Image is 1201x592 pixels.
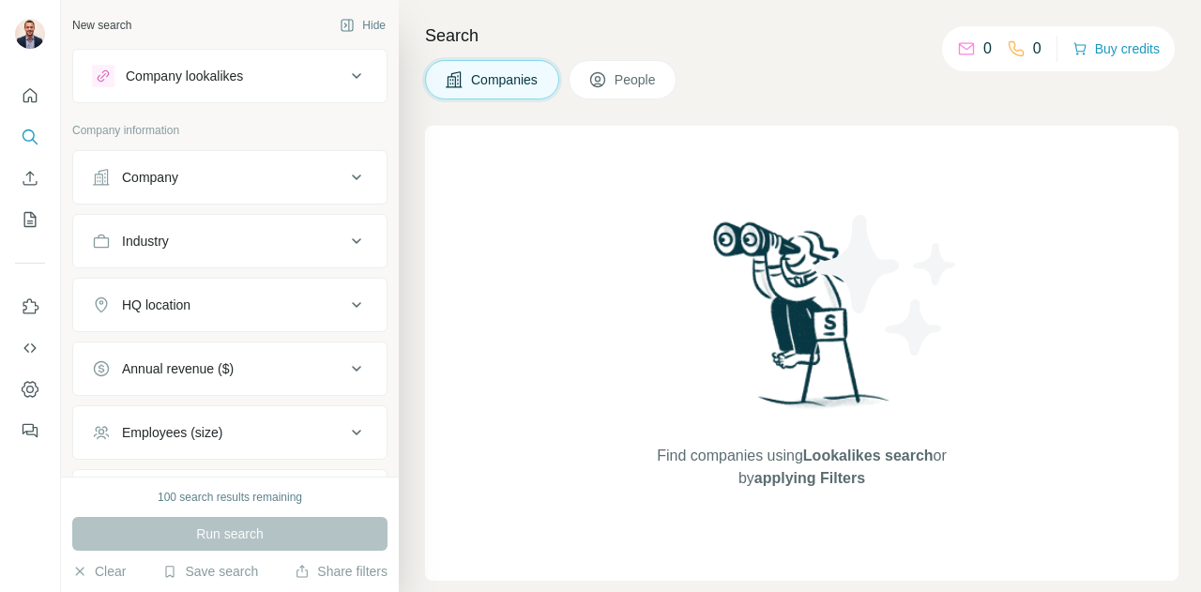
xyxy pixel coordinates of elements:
[73,219,387,264] button: Industry
[122,359,234,378] div: Annual revenue ($)
[15,414,45,448] button: Feedback
[15,290,45,324] button: Use Surfe on LinkedIn
[803,448,934,463] span: Lookalikes search
[615,70,658,89] span: People
[126,67,243,85] div: Company lookalikes
[15,120,45,154] button: Search
[295,562,388,581] button: Share filters
[1033,38,1041,60] p: 0
[15,331,45,365] button: Use Surfe API
[1072,36,1160,62] button: Buy credits
[471,70,540,89] span: Companies
[651,445,951,490] span: Find companies using or by
[15,19,45,49] img: Avatar
[983,38,992,60] p: 0
[122,232,169,250] div: Industry
[72,562,126,581] button: Clear
[158,489,302,506] div: 100 search results remaining
[705,217,900,426] img: Surfe Illustration - Woman searching with binoculars
[15,372,45,406] button: Dashboard
[73,282,387,327] button: HQ location
[72,122,388,139] p: Company information
[327,11,399,39] button: Hide
[73,155,387,200] button: Company
[73,410,387,455] button: Employees (size)
[425,23,1178,49] h4: Search
[73,346,387,391] button: Annual revenue ($)
[122,296,190,314] div: HQ location
[15,203,45,236] button: My lists
[122,168,178,187] div: Company
[73,474,387,519] button: Technologies
[122,423,222,442] div: Employees (size)
[754,470,865,486] span: applying Filters
[72,17,131,34] div: New search
[15,79,45,113] button: Quick start
[162,562,258,581] button: Save search
[15,161,45,195] button: Enrich CSV
[802,201,971,370] img: Surfe Illustration - Stars
[73,53,387,99] button: Company lookalikes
